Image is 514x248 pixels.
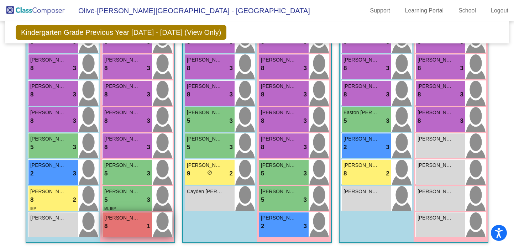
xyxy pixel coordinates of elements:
span: [PERSON_NAME] [418,56,453,64]
span: 2 [386,169,389,178]
span: 8 [30,195,33,205]
span: 2 [30,169,33,178]
span: 3 [460,64,463,73]
span: [PERSON_NAME] [343,56,379,64]
span: 9 [187,169,190,178]
span: [PERSON_NAME] [187,162,222,169]
span: [PERSON_NAME] [104,214,140,222]
span: Cayden [PERSON_NAME] [187,188,222,195]
span: 3 [304,90,307,99]
span: [PERSON_NAME] [104,109,140,116]
span: [PERSON_NAME] [418,188,453,195]
span: [PERSON_NAME] [187,56,222,64]
span: 8 [418,90,421,99]
span: [PERSON_NAME] [261,83,297,90]
span: [PERSON_NAME] [261,109,297,116]
span: 8 [261,64,264,73]
span: 3 [147,116,150,126]
span: 8 [418,64,421,73]
span: 3 [230,64,233,73]
span: 3 [304,222,307,231]
span: 5 [30,143,33,152]
span: [PERSON_NAME] [30,109,66,116]
span: 8 [261,143,264,152]
span: [PERSON_NAME] [187,109,222,116]
span: 5 [187,143,190,152]
span: 8 [343,169,347,178]
a: Support [364,5,396,16]
span: 3 [73,169,76,178]
span: Kindergarten Grade Previous Year [DATE] - [DATE] (View Only) [16,25,226,40]
span: [PERSON_NAME] [343,83,379,90]
span: 3 [147,169,150,178]
span: 3 [386,90,389,99]
span: 8 [30,64,33,73]
span: 5 [104,195,107,205]
span: [PERSON_NAME] [261,214,297,222]
span: [PERSON_NAME] [104,135,140,143]
span: 3 [304,143,307,152]
span: [PERSON_NAME] [418,83,453,90]
a: Learning Portal [399,5,450,16]
span: 3 [304,64,307,73]
span: 1 [147,222,150,231]
span: do_not_disturb_alt [207,170,212,175]
span: 3 [230,143,233,152]
span: [PERSON_NAME] [30,188,66,195]
span: [PERSON_NAME] [30,135,66,143]
span: 3 [147,195,150,205]
span: 5 [261,195,264,205]
span: 8 [30,116,33,126]
span: 8 [261,90,264,99]
span: 3 [304,116,307,126]
a: Logout [485,5,514,16]
span: 2 [261,222,264,231]
span: [PERSON_NAME] [418,109,453,116]
span: [PERSON_NAME] [343,135,379,143]
span: [PERSON_NAME] [187,83,222,90]
span: 3 [386,143,389,152]
span: [PERSON_NAME] [30,214,66,222]
span: 3 [230,90,233,99]
span: 3 [230,116,233,126]
span: [PERSON_NAME] [104,83,140,90]
span: [PERSON_NAME] [343,188,379,195]
span: 3 [386,116,389,126]
span: 5 [187,116,190,126]
span: 8 [104,116,107,126]
span: 8 [104,143,107,152]
span: [PERSON_NAME] [104,162,140,169]
span: [PERSON_NAME] [418,162,453,169]
span: 2 [343,143,347,152]
span: 3 [73,116,76,126]
a: School [453,5,482,16]
span: 5 [104,169,107,178]
span: Easton [PERSON_NAME] [343,109,379,116]
span: [PERSON_NAME] [187,135,222,143]
span: [PERSON_NAME] [30,162,66,169]
span: 8 [104,64,107,73]
span: [PERSON_NAME] [261,188,297,195]
span: 3 [73,90,76,99]
span: 8 [261,116,264,126]
span: [PERSON_NAME] [418,214,453,222]
span: IEP [30,207,36,211]
span: 2 [230,169,233,178]
span: 8 [30,90,33,99]
span: [PERSON_NAME] [30,83,66,90]
span: [PERSON_NAME] [261,56,297,64]
span: 3 [73,64,76,73]
span: 8 [187,64,190,73]
span: [PERSON_NAME] [261,135,297,143]
span: [PERSON_NAME] [104,188,140,195]
span: [PERSON_NAME] [418,135,453,143]
span: Olive-[PERSON_NAME][GEOGRAPHIC_DATA] - [GEOGRAPHIC_DATA] [71,5,310,16]
span: 3 [460,90,463,99]
span: 3 [460,116,463,126]
span: 3 [147,64,150,73]
span: 3 [386,64,389,73]
span: [PERSON_NAME] [30,56,66,64]
span: [PERSON_NAME] [104,56,140,64]
span: 8 [343,90,347,99]
span: 3 [73,143,76,152]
